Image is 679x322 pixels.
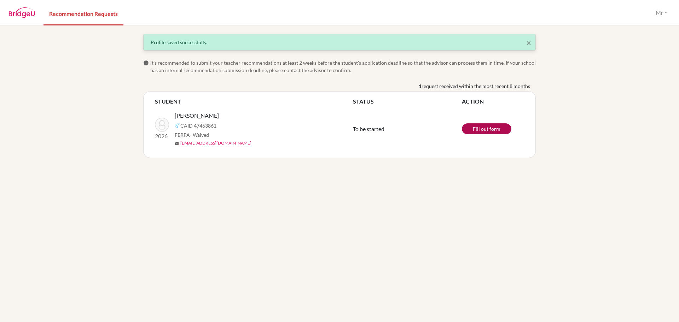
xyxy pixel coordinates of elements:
[526,39,531,47] button: Close
[175,131,209,139] span: FERPA
[155,97,353,106] th: STUDENT
[190,132,209,138] span: - Waived
[151,39,528,46] div: Profile saved successfully.
[422,82,530,90] span: request received within the most recent 8 months
[8,7,35,18] img: BridgeU logo
[180,122,216,129] span: CAID 47463861
[175,141,179,146] span: mail
[353,125,384,132] span: To be started
[462,123,511,134] a: Fill out form
[43,1,123,25] a: Recommendation Requests
[175,123,180,128] img: Common App logo
[155,118,169,132] img: Orlandi, Luca
[526,37,531,48] span: ×
[353,97,462,106] th: STATUS
[150,59,536,74] span: It’s recommended to submit your teacher recommendations at least 2 weeks before the student’s app...
[180,140,251,146] a: [EMAIL_ADDRESS][DOMAIN_NAME]
[175,111,219,120] span: [PERSON_NAME]
[462,97,524,106] th: ACTION
[419,82,422,90] b: 1
[652,6,671,19] button: Mr
[155,132,169,140] p: 2026
[143,60,149,66] span: info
